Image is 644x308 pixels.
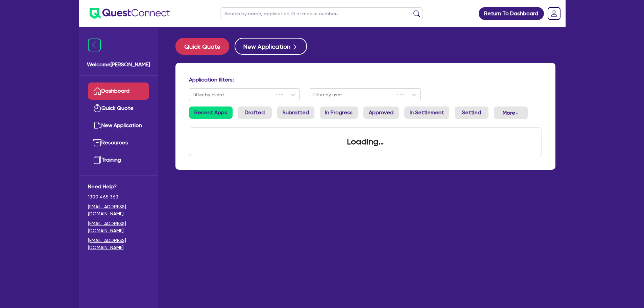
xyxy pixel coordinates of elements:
[93,156,101,164] img: training
[545,5,563,22] a: Dropdown toggle
[175,38,229,55] button: Quick Quote
[88,203,149,217] a: [EMAIL_ADDRESS][DOMAIN_NAME]
[88,134,149,151] a: Resources
[93,121,101,129] img: new-application
[189,76,542,83] h4: Application filters:
[88,39,101,51] img: icon-menu-close
[479,7,544,20] a: Return To Dashboard
[175,38,235,55] a: Quick Quote
[93,139,101,147] img: resources
[88,100,149,117] a: Quick Quote
[87,61,150,69] span: Welcome [PERSON_NAME]
[455,106,488,119] a: Settled
[363,106,399,119] a: Approved
[93,104,101,112] img: quick-quote
[235,38,307,55] button: New Application
[277,106,314,119] a: Submitted
[320,106,358,119] a: In Progress
[88,220,149,234] a: [EMAIL_ADDRESS][DOMAIN_NAME]
[88,183,149,191] span: Need Help?
[88,237,149,251] a: [EMAIL_ADDRESS][DOMAIN_NAME]
[88,82,149,100] a: Dashboard
[220,7,423,19] input: Search by name, application ID or mobile number...
[88,151,149,169] a: Training
[339,127,392,156] div: Loading...
[494,106,528,119] button: Dropdown toggle
[189,106,233,119] a: Recent Apps
[88,117,149,134] a: New Application
[238,106,272,119] a: Drafted
[88,193,149,200] span: 1300 465 363
[90,8,170,19] img: quest-connect-logo-blue
[404,106,449,119] a: In Settlement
